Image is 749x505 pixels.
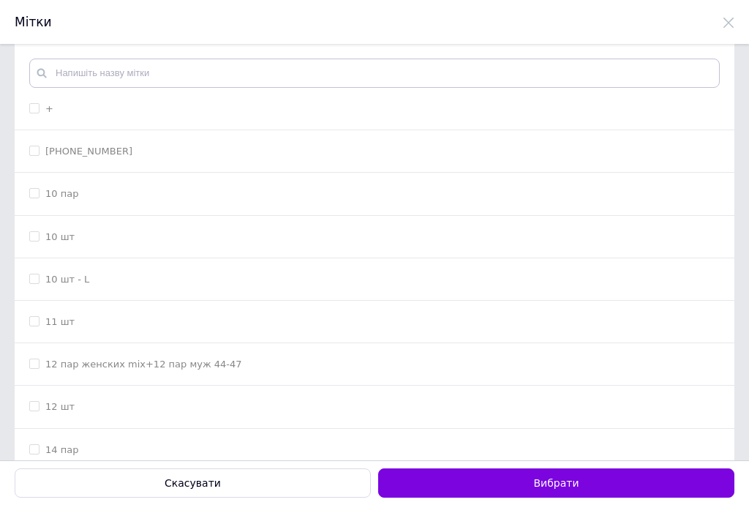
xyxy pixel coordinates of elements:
label: 14 пар [45,444,78,455]
label: 10 шт - L [45,274,89,285]
label: + [45,103,53,114]
label: [PHONE_NUMBER] [45,146,132,157]
span: Мітки [15,15,52,29]
input: Напишіть назву мітки [29,59,720,88]
label: 10 пар [45,188,78,199]
label: 11 шт [45,316,75,327]
button: Скасувати [15,468,371,498]
button: Вибрати [378,468,734,498]
label: 12 шт [45,401,75,412]
label: 12 пар женских mix+12 пар муж 44-47 [45,359,242,370]
label: 10 шт [45,231,75,242]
